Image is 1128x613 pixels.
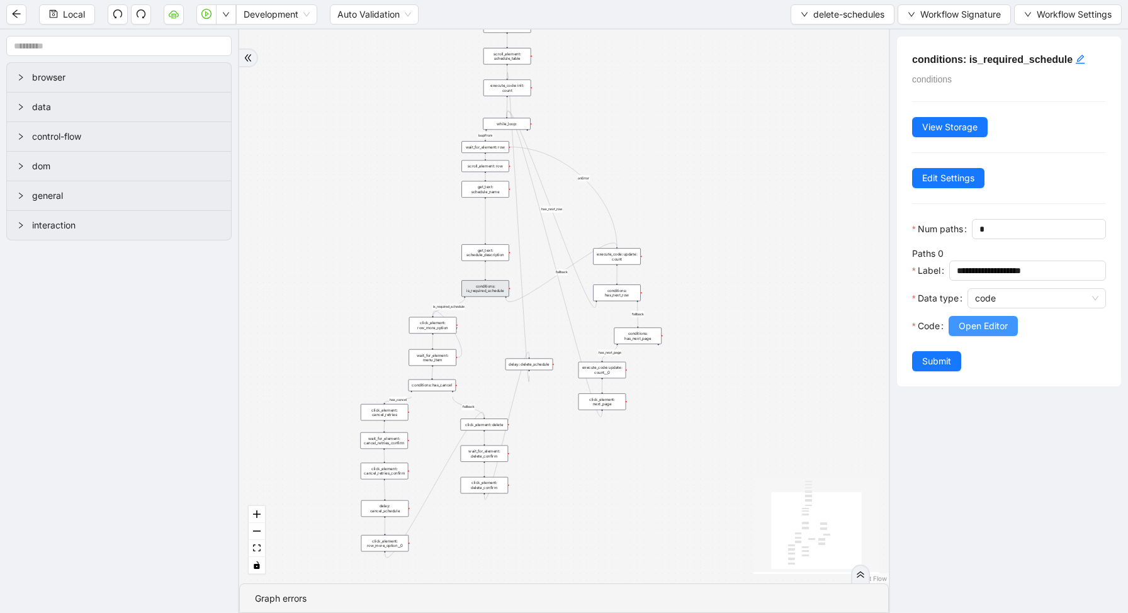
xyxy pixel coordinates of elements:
[32,70,221,84] span: browser
[461,446,508,462] div: wait_for_element: delete_confirm
[409,349,456,366] div: wait_for_element: menu_item
[461,160,509,172] div: scroll_element: row
[461,244,509,261] div: get_text: schedule_description
[507,72,529,382] g: Edge from delay: delete_schedule to execute_code: init: count
[63,8,85,21] span: Local
[461,419,508,430] div: click_element: delete
[361,432,408,449] div: wait_for_element: cancel_retries_confirm
[578,393,626,410] div: click_element: next_page
[1014,4,1122,25] button: downWorkflow Settings
[813,8,884,21] span: delete-schedules
[361,500,409,517] div: delay: cancel_schedule
[1075,54,1085,64] span: edit
[912,52,1106,67] h5: conditions: is_required_schedule
[1037,8,1112,21] span: Workflow Settings
[433,311,462,357] g: Edge from wait_for_element: menu_item to click_element: row_more_option
[7,93,231,121] div: data
[7,211,231,240] div: interaction
[922,171,974,185] span: Edit Settings
[959,319,1008,333] span: Open Editor
[409,317,456,334] div: click_element: row_more_option
[593,284,640,301] div: conditions: has_next_row
[483,118,530,130] div: while_loop:plus-circle
[385,412,484,558] g: Edge from click_element: row_more_option__0 to click_element: delete
[453,397,484,418] g: Edge from conditions: has_cancel to click_element: delete
[484,352,529,500] g: Edge from click_element: delete_confirm to delay: delete_schedule
[249,506,265,523] button: zoom in
[912,117,988,137] button: View Storage
[483,16,531,33] div: wait_for_element: schedule_table
[17,74,25,81] span: right
[898,4,1011,25] button: downWorkflow Signature
[949,316,1018,336] button: Open Editor
[483,48,531,64] div: scroll_element: schedule_table
[918,222,963,236] span: Num paths
[461,181,509,198] div: get_text: schedule_name
[856,570,865,579] span: double-right
[578,362,626,378] div: execute_code: update: count__0
[593,248,640,264] div: execute_code: update: count
[507,111,602,417] g: Edge from click_element: next_page to while_loop:
[136,9,146,19] span: redo
[17,133,25,140] span: right
[655,349,663,357] span: plus-circle
[32,218,221,232] span: interaction
[598,345,622,361] g: Edge from conditions: has_next_page to execute_code: update: count__0
[131,4,151,25] button: redo
[854,575,887,582] a: React Flow attribution
[7,122,231,151] div: control-flow
[801,11,808,18] span: down
[918,319,940,333] span: Code
[32,100,221,114] span: data
[17,192,25,200] span: right
[461,280,509,296] div: conditions: is_required_schedule
[7,63,231,92] div: browser
[975,289,1098,308] span: code
[222,11,230,18] span: down
[255,592,873,605] div: Graph errors
[506,243,617,301] g: Edge from conditions: is_required_schedule to execute_code: update: count
[461,477,508,493] div: click_element: delete_confirm
[361,535,409,551] div: click_element: row_more_option__0
[32,130,221,143] span: control-flow
[361,404,408,420] div: click_element: cancel_retries
[249,557,265,574] button: toggle interactivity
[39,4,95,25] button: saveLocal
[918,291,959,305] span: Data type
[249,540,265,557] button: fit view
[244,53,252,62] span: double-right
[922,354,951,368] span: Submit
[483,118,530,130] div: while_loop:
[912,74,952,84] span: conditions
[7,181,231,210] div: general
[478,131,493,140] g: Edge from while_loop: to wait_for_element: row
[249,523,265,540] button: zoom out
[409,380,456,391] div: conditions: has_cancel
[32,189,221,203] span: general
[17,103,25,111] span: right
[507,111,596,308] g: Edge from conditions: has_next_row to while_loop:
[791,4,894,25] button: downdelete-schedules
[108,4,128,25] button: undo
[912,168,984,188] button: Edit Settings
[922,120,978,134] span: View Storage
[461,141,509,153] div: wait_for_element: row
[17,222,25,229] span: right
[912,351,961,371] button: Submit
[505,359,553,371] div: delay: delete_schedule
[908,11,915,18] span: down
[614,328,662,344] div: conditions: has_next_pageplus-circle
[432,298,465,316] g: Edge from conditions: is_required_schedule to click_element: row_more_option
